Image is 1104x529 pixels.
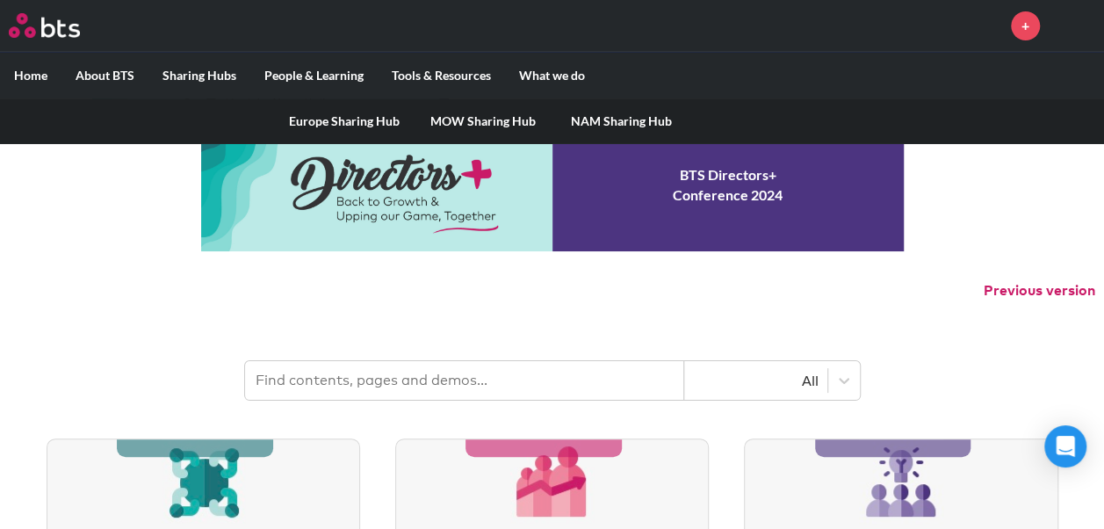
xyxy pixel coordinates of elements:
button: Previous version [984,281,1095,301]
img: [object Object] [859,439,943,524]
label: About BTS [61,53,148,98]
label: People & Learning [250,53,378,98]
label: Sharing Hubs [148,53,250,98]
a: Go home [9,13,112,38]
input: Find contents, pages and demos... [245,361,684,400]
label: What we do [505,53,599,98]
div: Open Intercom Messenger [1044,425,1086,467]
a: Conference 2024 [201,120,904,251]
img: BTS Logo [9,13,80,38]
img: [object Object] [510,439,594,523]
a: Profile [1053,4,1095,47]
img: [object Object] [162,439,245,523]
a: + [1011,11,1040,40]
img: Beatriz Marsili [1053,4,1095,47]
label: Tools & Resources [378,53,505,98]
div: All [693,371,819,390]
